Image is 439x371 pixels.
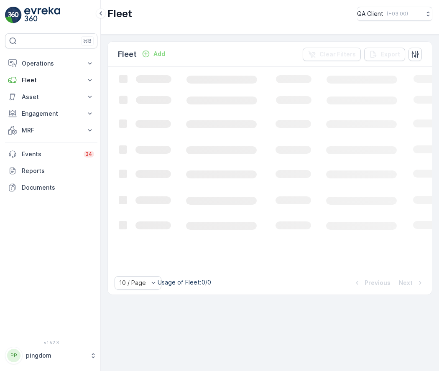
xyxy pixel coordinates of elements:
[5,163,97,179] a: Reports
[5,89,97,105] button: Asset
[5,179,97,196] a: Documents
[22,93,81,101] p: Asset
[7,349,20,362] div: PP
[22,59,81,68] p: Operations
[22,76,81,84] p: Fleet
[5,7,22,23] img: logo
[22,126,81,135] p: MRF
[22,150,79,158] p: Events
[107,7,132,20] p: Fleet
[24,7,60,23] img: logo_light-DOdMpM7g.png
[83,38,92,44] p: ⌘B
[5,146,97,163] a: Events34
[357,10,383,18] p: QA Client
[5,340,97,345] span: v 1.52.3
[398,278,425,288] button: Next
[5,105,97,122] button: Engagement
[26,351,86,360] p: pingdom
[381,50,400,58] p: Export
[387,10,408,17] p: ( +03:00 )
[138,49,168,59] button: Add
[22,109,81,118] p: Engagement
[365,279,391,287] p: Previous
[85,151,92,158] p: 34
[399,279,413,287] p: Next
[364,48,405,61] button: Export
[5,347,97,364] button: PPpingdom
[118,48,137,60] p: Fleet
[153,50,165,58] p: Add
[5,72,97,89] button: Fleet
[357,7,432,21] button: QA Client(+03:00)
[352,278,391,288] button: Previous
[303,48,361,61] button: Clear Filters
[319,50,356,58] p: Clear Filters
[5,122,97,139] button: MRF
[22,167,94,175] p: Reports
[5,55,97,72] button: Operations
[22,183,94,192] p: Documents
[158,278,211,287] p: Usage of Fleet : 0/0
